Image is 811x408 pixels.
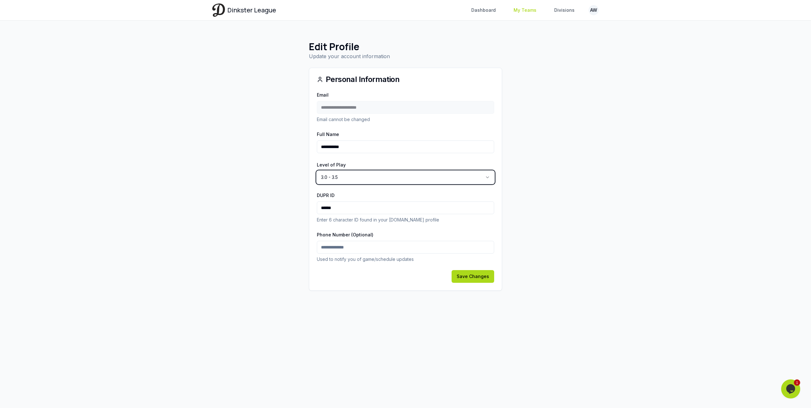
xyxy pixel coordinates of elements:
button: AW [589,5,599,15]
a: Divisions [550,4,578,16]
label: Full Name [317,132,339,137]
p: Email cannot be changed [317,116,494,123]
label: Email [317,92,329,98]
label: DUPR ID [317,193,335,198]
div: Personal Information [317,76,494,83]
iframe: chat widget [781,379,801,398]
label: Level of Play [317,162,346,167]
a: Dashboard [467,4,500,16]
p: Enter 6 character ID found in your [DOMAIN_NAME] profile [317,217,494,223]
img: Dinkster [212,3,225,17]
a: My Teams [510,4,540,16]
button: Save Changes [452,270,494,283]
span: Dinkster League [228,6,276,15]
h1: Edit Profile [309,41,502,52]
a: Dinkster League [212,3,276,17]
label: Phone Number (Optional) [317,232,373,237]
p: Used to notify you of game/schedule updates [317,256,494,262]
p: Update your account information [309,52,502,60]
